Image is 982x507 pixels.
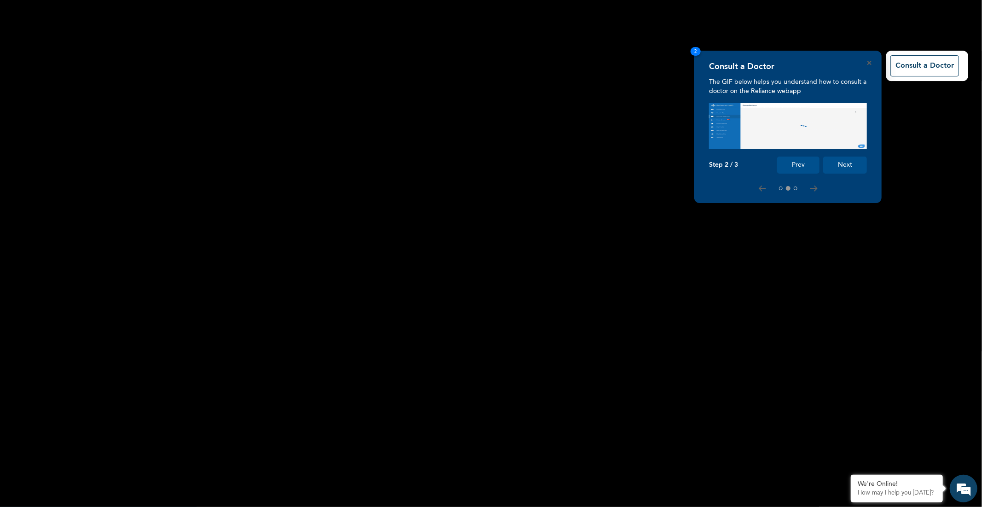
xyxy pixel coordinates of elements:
div: We're Online! [858,480,936,488]
button: Next [823,157,867,174]
p: Step 2 / 3 [709,161,738,169]
button: Close [867,61,872,65]
span: 2 [691,47,701,56]
button: Prev [777,157,819,174]
p: How may I help you today? [858,490,936,497]
p: The GIF below helps you understand how to consult a doctor on the Reliance webapp [709,77,867,96]
button: Consult a Doctor [890,55,959,76]
h4: Consult a Doctor [709,62,774,72]
img: consult_tour.f0374f2500000a21e88d.gif [709,103,867,149]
